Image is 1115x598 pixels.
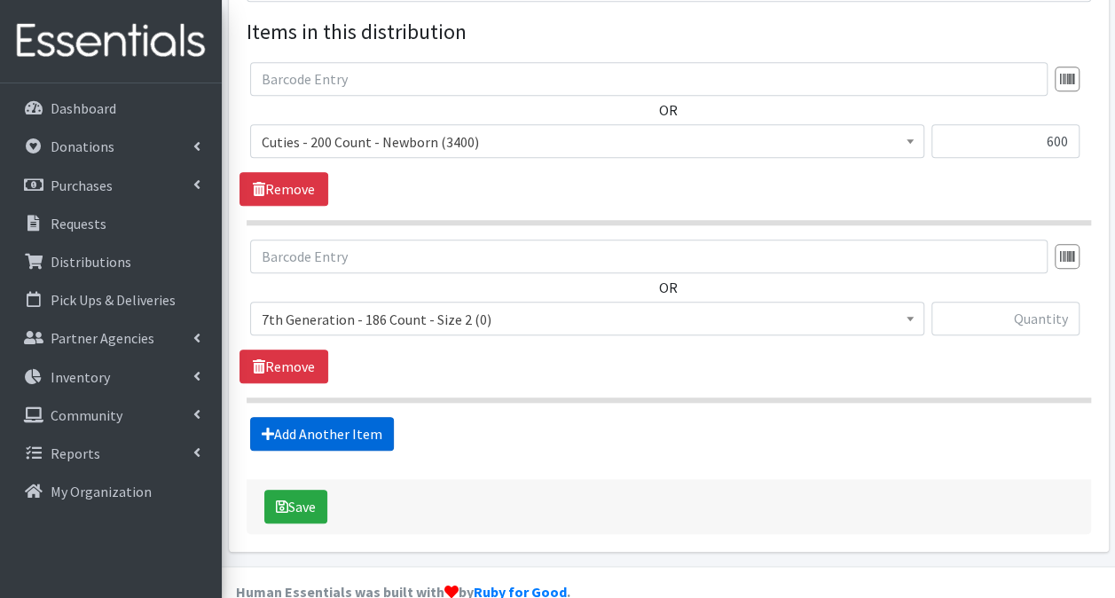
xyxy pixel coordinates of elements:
p: Community [51,406,122,424]
label: OR [659,277,678,298]
span: Cuties - 200 Count - Newborn (3400) [262,130,913,154]
p: Inventory [51,368,110,386]
input: Quantity [931,124,1080,158]
a: Distributions [7,244,215,279]
input: Barcode Entry [250,62,1048,96]
a: Donations [7,129,215,164]
p: Distributions [51,253,131,271]
p: Purchases [51,177,113,194]
input: Barcode Entry [250,240,1048,273]
a: Pick Ups & Deliveries [7,282,215,318]
input: Quantity [931,302,1080,335]
p: Partner Agencies [51,329,154,347]
a: Community [7,397,215,433]
p: Reports [51,445,100,462]
label: OR [659,99,678,121]
legend: Items in this distribution [247,16,1091,48]
a: Inventory [7,359,215,395]
p: My Organization [51,483,152,500]
p: Requests [51,215,106,232]
a: Add Another Item [250,417,394,451]
a: Purchases [7,168,215,203]
p: Pick Ups & Deliveries [51,291,176,309]
a: Remove [239,350,328,383]
a: Dashboard [7,90,215,126]
img: HumanEssentials [7,12,215,71]
a: Reports [7,436,215,471]
p: Donations [51,138,114,155]
p: Dashboard [51,99,116,117]
a: Remove [239,172,328,206]
span: Cuties - 200 Count - Newborn (3400) [250,124,924,158]
button: Save [264,490,327,523]
span: 7th Generation - 186 Count - Size 2 (0) [262,307,913,332]
a: Requests [7,206,215,241]
span: 7th Generation - 186 Count - Size 2 (0) [250,302,924,335]
a: Partner Agencies [7,320,215,356]
a: My Organization [7,474,215,509]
